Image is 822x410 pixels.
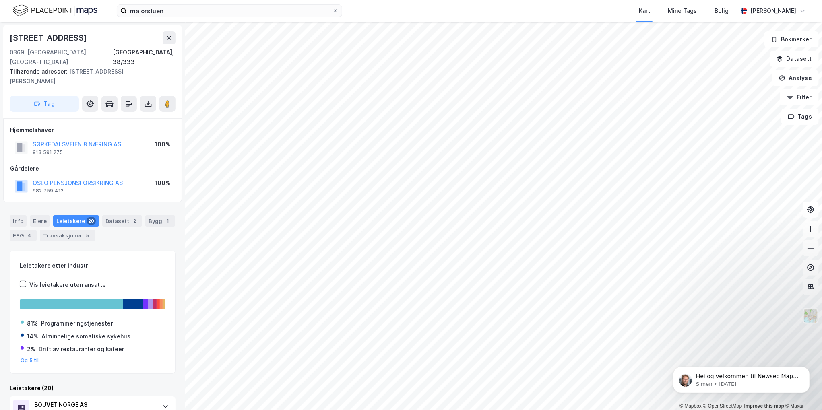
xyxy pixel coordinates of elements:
div: Eiere [30,215,50,227]
div: Hjemmelshaver [10,125,175,135]
a: OpenStreetMap [703,403,742,409]
div: 5 [84,231,92,239]
a: Improve this map [744,403,784,409]
span: Tilhørende adresser: [10,68,69,75]
div: 2 [131,217,139,225]
div: Datasett [102,215,142,227]
div: 913 591 275 [33,149,63,156]
div: Mine Tags [668,6,697,16]
div: Leietakere (20) [10,383,176,393]
img: logo.f888ab2527a4732fd821a326f86c7f29.svg [13,4,97,18]
div: Kart [639,6,650,16]
div: Leietakere etter industri [20,261,165,270]
div: ESG [10,230,37,241]
div: 100% [155,140,170,149]
div: Gårdeiere [10,164,175,173]
input: Søk på adresse, matrikkel, gårdeiere, leietakere eller personer [127,5,332,17]
div: [PERSON_NAME] [750,6,796,16]
div: Bolig [715,6,729,16]
button: Tags [781,109,819,125]
img: Z [803,308,818,323]
button: Datasett [770,51,819,67]
div: 982 759 412 [33,187,64,194]
div: BOUVET NORGE AS [34,400,154,410]
div: Vis leietakere uten ansatte [29,280,106,290]
div: 0369, [GEOGRAPHIC_DATA], [GEOGRAPHIC_DATA] [10,47,113,67]
iframe: Intercom notifications message [661,350,822,406]
div: [STREET_ADDRESS] [10,31,89,44]
button: Tag [10,96,79,112]
div: 1 [164,217,172,225]
div: Programmeringstjenester [41,319,113,328]
a: Mapbox [679,403,702,409]
button: Filter [780,89,819,105]
div: [STREET_ADDRESS][PERSON_NAME] [10,67,169,86]
div: Alminnelige somatiske sykehus [41,332,130,341]
div: 100% [155,178,170,188]
div: 4 [25,231,33,239]
div: Drift av restauranter og kafeer [39,344,124,354]
div: Leietakere [53,215,99,227]
div: 2% [27,344,35,354]
button: Og 5 til [21,357,39,364]
button: Bokmerker [764,31,819,47]
div: 20 [87,217,96,225]
div: Bygg [145,215,175,227]
button: Analyse [772,70,819,86]
div: Info [10,215,27,227]
div: 81% [27,319,38,328]
div: [GEOGRAPHIC_DATA], 38/333 [113,47,176,67]
div: Transaksjoner [40,230,95,241]
div: 14% [27,332,38,341]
